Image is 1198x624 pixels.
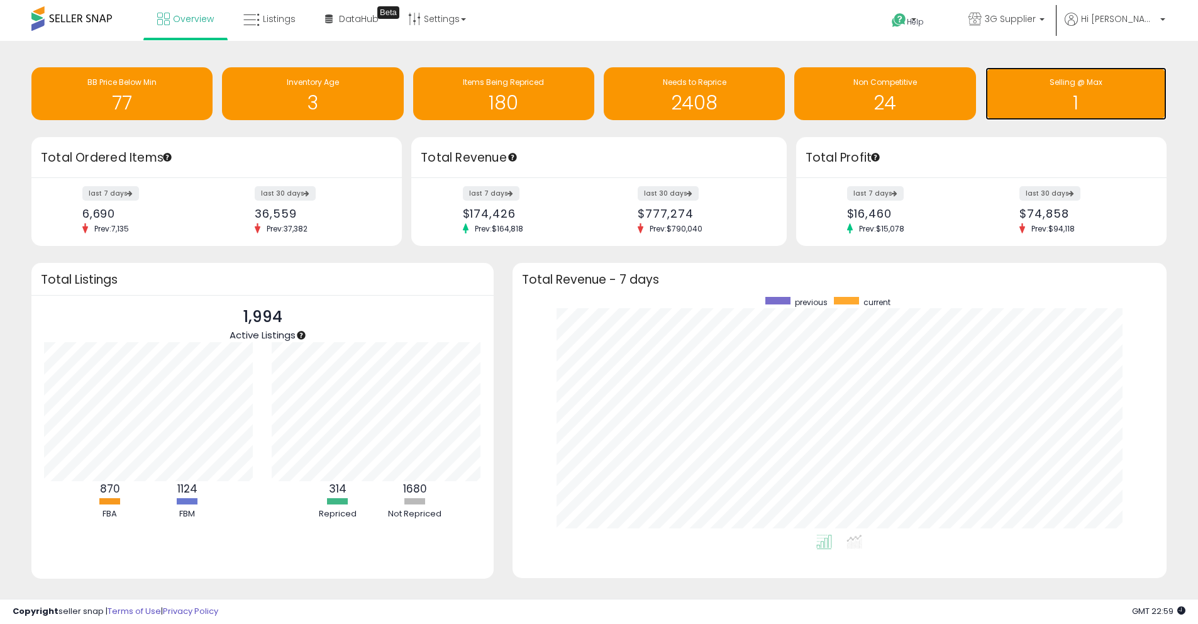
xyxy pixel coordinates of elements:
[41,149,392,167] h3: Total Ordered Items
[801,92,969,113] h1: 24
[469,223,530,234] span: Prev: $164,818
[1081,13,1156,25] span: Hi [PERSON_NAME]
[421,149,777,167] h3: Total Revenue
[88,223,135,234] span: Prev: 7,135
[222,67,403,120] a: Inventory Age 3
[992,92,1160,113] h1: 1
[87,77,157,87] span: BB Price Below Min
[806,149,1157,167] h3: Total Profit
[377,6,399,19] div: Tooltip anchor
[847,186,904,201] label: last 7 days
[863,297,890,308] span: current
[985,13,1036,25] span: 3G Supplier
[228,92,397,113] h1: 3
[377,508,453,520] div: Not Repriced
[403,481,427,496] b: 1680
[463,77,544,87] span: Items Being Repriced
[1050,77,1102,87] span: Selling @ Max
[643,223,709,234] span: Prev: $790,040
[260,223,314,234] span: Prev: 37,382
[891,13,907,28] i: Get Help
[263,13,296,25] span: Listings
[522,275,1157,284] h3: Total Revenue - 7 days
[907,16,924,27] span: Help
[507,152,518,163] div: Tooltip anchor
[13,605,58,617] strong: Copyright
[882,3,948,41] a: Help
[419,92,588,113] h1: 180
[1132,605,1185,617] span: 2025-09-8 22:59 GMT
[162,152,173,163] div: Tooltip anchor
[413,67,594,120] a: Items Being Repriced 180
[638,207,765,220] div: $777,274
[41,275,484,284] h3: Total Listings
[985,67,1167,120] a: Selling @ Max 1
[300,508,375,520] div: Repriced
[177,481,197,496] b: 1124
[463,186,519,201] label: last 7 days
[38,92,206,113] h1: 77
[610,92,779,113] h1: 2408
[604,67,785,120] a: Needs to Reprice 2408
[230,305,296,329] p: 1,994
[1065,13,1165,41] a: Hi [PERSON_NAME]
[329,481,347,496] b: 314
[463,207,590,220] div: $174,426
[255,186,316,201] label: last 30 days
[72,508,148,520] div: FBA
[339,13,379,25] span: DataHub
[795,297,828,308] span: previous
[13,606,218,618] div: seller snap | |
[794,67,975,120] a: Non Competitive 24
[1019,186,1080,201] label: last 30 days
[255,207,380,220] div: 36,559
[31,67,213,120] a: BB Price Below Min 77
[853,77,917,87] span: Non Competitive
[230,328,296,342] span: Active Listings
[82,207,208,220] div: 6,690
[163,605,218,617] a: Privacy Policy
[108,605,161,617] a: Terms of Use
[82,186,139,201] label: last 7 days
[100,481,120,496] b: 870
[870,152,881,163] div: Tooltip anchor
[853,223,911,234] span: Prev: $15,078
[663,77,726,87] span: Needs to Reprice
[1019,207,1145,220] div: $74,858
[173,13,214,25] span: Overview
[150,508,225,520] div: FBM
[1025,223,1081,234] span: Prev: $94,118
[287,77,339,87] span: Inventory Age
[847,207,972,220] div: $16,460
[638,186,699,201] label: last 30 days
[296,330,307,341] div: Tooltip anchor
